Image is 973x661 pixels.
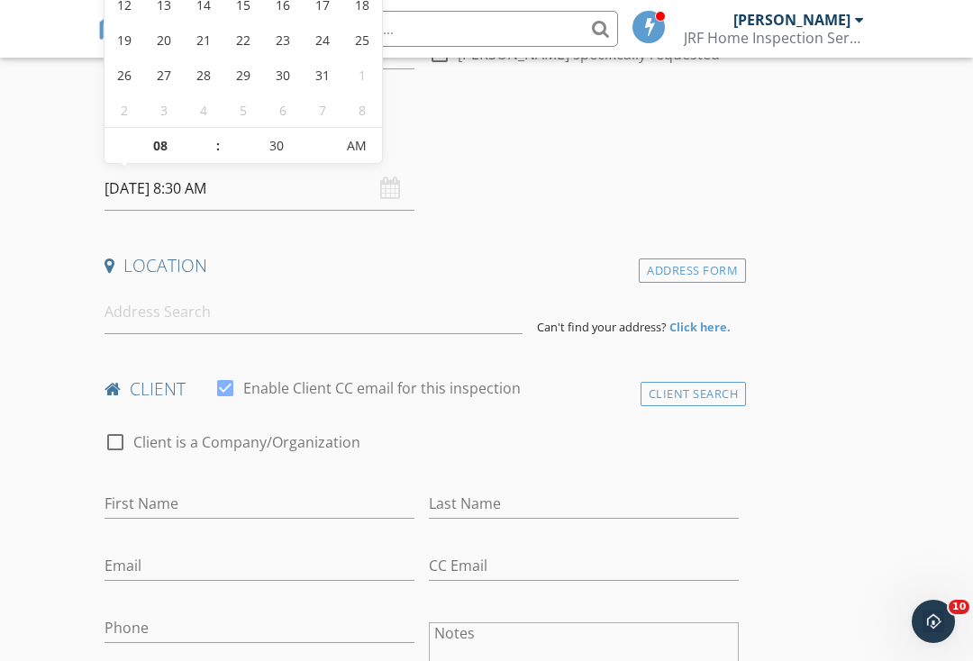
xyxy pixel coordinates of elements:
strong: Click here. [669,319,731,335]
span: October 19, 2025 [106,22,141,57]
a: SPECTORA [97,24,297,62]
div: JRF Home Inspection Service [684,29,864,47]
div: Address Form [639,258,746,283]
img: The Best Home Inspection Software - Spectora [97,9,137,49]
span: October 25, 2025 [344,22,379,57]
input: Select date [105,167,414,211]
span: October 29, 2025 [225,57,260,92]
input: Address Search [105,290,523,334]
span: 10 [949,600,969,614]
iframe: Intercom live chat [912,600,955,643]
span: October 27, 2025 [146,57,181,92]
div: [PERSON_NAME] [733,11,850,29]
span: October 28, 2025 [186,57,221,92]
span: November 8, 2025 [344,92,379,127]
span: October 21, 2025 [186,22,221,57]
h4: client [105,377,739,401]
label: Client is a Company/Organization [133,433,360,451]
span: Click to toggle [332,128,381,164]
span: November 6, 2025 [265,92,300,127]
span: Can't find your address? [537,319,667,335]
span: November 4, 2025 [186,92,221,127]
span: October 31, 2025 [305,57,340,92]
span: November 5, 2025 [225,92,260,127]
span: October 30, 2025 [265,57,300,92]
span: October 23, 2025 [265,22,300,57]
div: Client Search [641,382,747,406]
span: November 2, 2025 [106,92,141,127]
input: Search everything... [258,11,618,47]
label: [PERSON_NAME] specifically requested [458,45,720,63]
span: October 20, 2025 [146,22,181,57]
span: : [215,128,221,164]
span: November 3, 2025 [146,92,181,127]
span: October 26, 2025 [106,57,141,92]
span: October 24, 2025 [305,22,340,57]
label: Enable Client CC email for this inspection [243,379,521,397]
span: November 1, 2025 [344,57,379,92]
h4: Date/Time [105,131,739,154]
span: October 22, 2025 [225,22,260,57]
span: November 7, 2025 [305,92,340,127]
h4: Location [105,254,739,277]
